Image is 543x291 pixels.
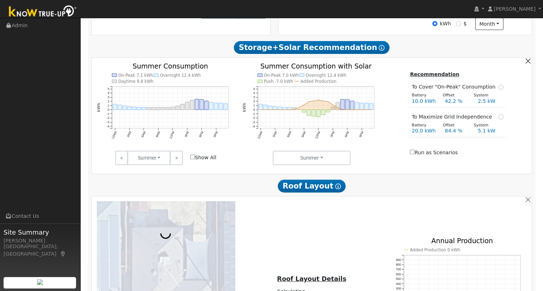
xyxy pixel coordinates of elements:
[474,97,507,105] div: 2.5 kW
[328,101,329,102] circle: onclick=""
[323,100,324,101] circle: onclick=""
[302,110,306,112] rect: onclick=""
[107,108,109,111] text: 0
[107,100,109,103] text: 2
[106,125,109,128] text: -4
[200,100,204,110] rect: onclick=""
[303,104,305,105] circle: onclick=""
[4,243,76,258] div: [GEOGRAPHIC_DATA], [GEOGRAPHIC_DATA]
[366,109,367,110] circle: onclick=""
[396,272,401,276] text: 600
[107,95,109,99] text: 3
[441,97,474,105] div: 42.2 %
[169,131,176,140] text: 12PM
[272,131,278,138] text: 3AM
[96,103,100,112] text: kWh
[166,107,170,110] rect: onclick=""
[301,79,337,84] text: Added Production
[333,104,334,105] circle: onclick=""
[293,107,297,110] rect: onclick=""
[181,104,185,110] rect: onclick=""
[347,109,348,110] circle: onclick=""
[439,92,470,99] div: Offset
[342,109,343,110] circle: onclick=""
[242,103,246,112] text: kWh
[396,258,401,262] text: 900
[336,102,340,110] rect: onclick=""
[253,87,255,91] text: 5
[396,287,401,291] text: 300
[259,104,263,110] rect: onclick=""
[299,107,300,108] circle: onclick=""
[463,20,467,27] label: $
[160,72,201,77] text: Overnight 12.4 kWh
[301,131,307,138] text: 9AM
[408,127,441,135] div: 20.0 kWh
[185,102,189,110] rect: onclick=""
[213,131,219,138] text: 9PM
[190,154,216,161] label: Show All
[265,109,266,110] circle: onclick=""
[278,180,346,192] span: Roof Layout
[280,109,281,110] circle: onclick=""
[107,87,109,91] text: 5
[408,92,439,99] div: Battery
[412,113,495,121] span: To Maximize Grid Independence
[330,131,336,138] text: 3PM
[170,151,182,165] a: >
[253,95,255,99] text: 3
[277,275,346,282] u: Roof Layout Details
[107,104,109,107] text: 1
[318,99,319,100] circle: onclick=""
[253,108,255,111] text: 0
[286,131,292,138] text: 6AM
[470,92,501,99] div: System
[253,100,255,103] text: 2
[308,101,310,102] circle: onclick=""
[410,71,459,77] u: Recommendation
[474,127,507,135] div: 5.1 kW
[362,109,363,110] circle: onclick=""
[312,110,316,116] rect: onclick=""
[396,282,401,286] text: 400
[118,72,153,77] text: On-Peak 7.1 kWh
[379,45,384,51] i: Show Help
[331,107,335,110] rect: onclick=""
[156,107,160,110] rect: onclick=""
[317,110,321,117] rect: onclick=""
[261,62,372,70] text: Summer Consumption with Solar
[219,103,223,110] rect: onclick=""
[127,106,131,110] rect: onclick=""
[106,112,109,116] text: -1
[494,6,536,12] span: [PERSON_NAME]
[155,131,161,138] text: 9AM
[264,72,299,77] text: On-Peak 7.0 kWh
[341,99,345,110] rect: onclick=""
[284,109,285,110] circle: onclick=""
[106,120,109,124] text: -3
[370,104,374,110] rect: onclick=""
[273,106,277,110] rect: onclick=""
[118,79,154,84] text: Daytime 9.8 kWh
[161,107,165,110] rect: onclick=""
[441,127,474,135] div: 84.4 %
[126,131,132,138] text: 3AM
[412,83,498,91] span: To Cover "On-Peak" Consumption
[115,151,128,165] a: <
[137,107,141,110] rect: onclick=""
[264,79,293,84] text: Push -7.0 kWh
[147,107,151,110] rect: onclick=""
[107,91,109,95] text: 4
[106,116,109,120] text: -2
[307,110,311,115] rect: onclick=""
[210,102,213,110] rect: onclick=""
[410,149,457,156] label: Run as Scenarios
[294,109,295,110] circle: onclick=""
[273,151,351,165] button: Summer
[198,131,205,138] text: 6PM
[315,131,321,140] text: 12PM
[396,277,401,281] text: 500
[475,18,503,30] button: month
[408,97,441,105] div: 10.0 kWh
[142,107,146,110] rect: onclick=""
